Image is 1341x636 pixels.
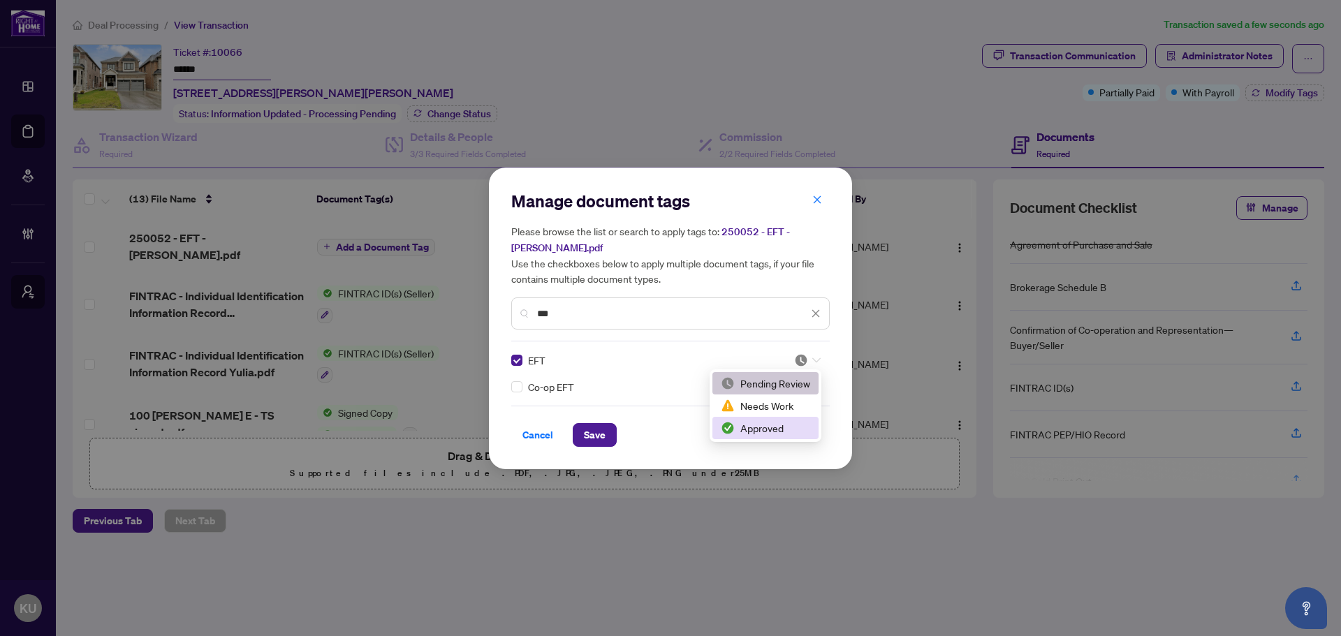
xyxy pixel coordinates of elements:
span: close [811,309,821,318]
img: status [721,399,735,413]
div: Pending Review [712,372,819,394]
div: Approved [712,417,819,439]
button: Cancel [511,423,564,447]
h2: Manage document tags [511,190,830,212]
div: Approved [721,420,810,436]
span: Pending Review [794,353,821,367]
img: status [721,376,735,390]
span: 250052 - EFT - [PERSON_NAME].pdf [511,225,790,254]
img: status [721,421,735,435]
button: Save [573,423,617,447]
img: status [794,353,808,367]
span: Co-op EFT [528,379,574,394]
h5: Please browse the list or search to apply tags to: Use the checkboxes below to apply multiple doc... [511,223,830,286]
span: EFT [528,353,545,368]
div: Pending Review [721,376,810,391]
span: close [812,195,822,205]
button: Open asap [1285,587,1327,629]
span: Save [584,424,606,446]
div: Needs Work [721,398,810,413]
span: Cancel [522,424,553,446]
div: Needs Work [712,394,819,417]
